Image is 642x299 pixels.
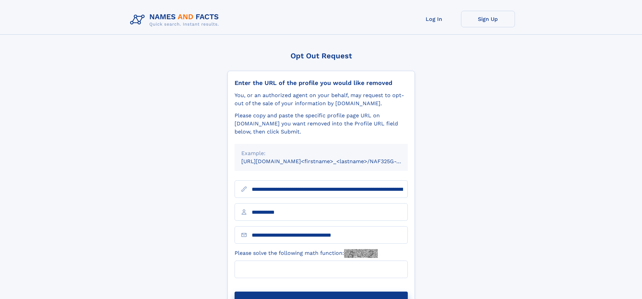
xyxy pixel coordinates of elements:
[235,249,378,258] label: Please solve the following math function:
[235,112,408,136] div: Please copy and paste the specific profile page URL on [DOMAIN_NAME] you want removed into the Pr...
[235,91,408,108] div: You, or an authorized agent on your behalf, may request to opt-out of the sale of your informatio...
[127,11,224,29] img: Logo Names and Facts
[407,11,461,27] a: Log In
[241,149,401,157] div: Example:
[461,11,515,27] a: Sign Up
[227,52,415,60] div: Opt Out Request
[241,158,421,165] small: [URL][DOMAIN_NAME]<firstname>_<lastname>/NAF325G-xxxxxxxx
[235,79,408,87] div: Enter the URL of the profile you would like removed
